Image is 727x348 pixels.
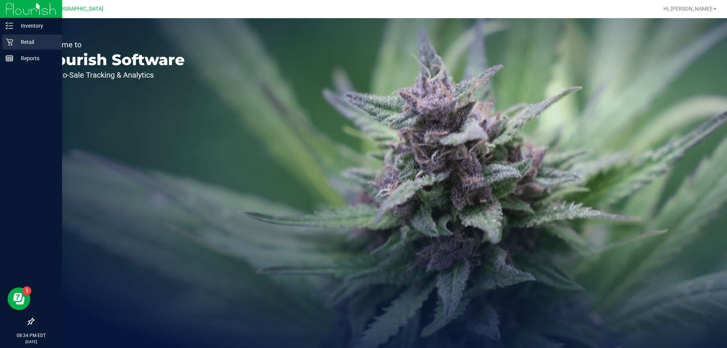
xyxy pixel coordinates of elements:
[663,6,713,12] span: Hi, [PERSON_NAME]!
[13,37,59,47] p: Retail
[6,22,13,30] inline-svg: Inventory
[6,55,13,62] inline-svg: Reports
[41,52,185,67] p: Flourish Software
[3,332,59,339] p: 08:34 PM EDT
[8,287,30,310] iframe: Resource center
[13,54,59,63] p: Reports
[3,339,59,345] p: [DATE]
[22,286,31,295] iframe: Resource center unread badge
[41,41,185,48] p: Welcome to
[6,38,13,46] inline-svg: Retail
[51,6,103,12] span: [GEOGRAPHIC_DATA]
[13,21,59,30] p: Inventory
[41,71,185,79] p: Seed-to-Sale Tracking & Analytics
